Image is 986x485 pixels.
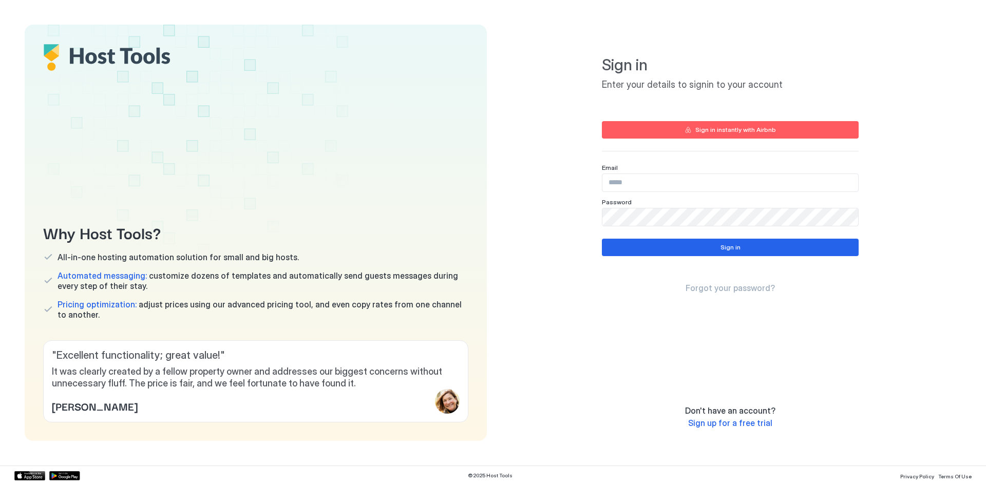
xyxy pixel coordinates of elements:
[468,472,513,479] span: © 2025 Host Tools
[688,418,772,428] span: Sign up for a free trial
[685,405,775,416] span: Don't have an account?
[602,174,858,191] input: Input Field
[938,470,972,481] a: Terms Of Use
[900,473,934,479] span: Privacy Policy
[58,270,147,281] span: Automated messaging:
[52,366,460,389] span: It was clearly created by a fellow property owner and addresses our biggest concerns without unne...
[52,349,460,362] span: " Excellent functionality; great value! "
[602,164,618,171] span: Email
[58,299,468,320] span: adjust prices using our advanced pricing tool, and even copy rates from one channel to another.
[49,471,80,480] a: Google Play Store
[900,470,934,481] a: Privacy Policy
[938,473,972,479] span: Terms Of Use
[686,283,775,293] span: Forgot your password?
[602,198,632,206] span: Password
[602,79,859,91] span: Enter your details to signin to your account
[602,208,858,226] input: Input Field
[602,121,859,139] button: Sign in instantly with Airbnb
[686,283,775,294] a: Forgot your password?
[58,252,299,262] span: All-in-one hosting automation solution for small and big hosts.
[43,221,468,244] span: Why Host Tools?
[688,418,772,429] a: Sign up for a free trial
[58,299,137,309] span: Pricing optimization:
[14,471,45,480] a: App Store
[720,243,741,252] div: Sign in
[58,270,468,291] span: customize dozens of templates and automatically send guests messages during every step of their s...
[602,239,859,256] button: Sign in
[52,398,138,414] span: [PERSON_NAME]
[602,55,859,75] span: Sign in
[435,389,460,414] div: profile
[695,125,776,134] div: Sign in instantly with Airbnb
